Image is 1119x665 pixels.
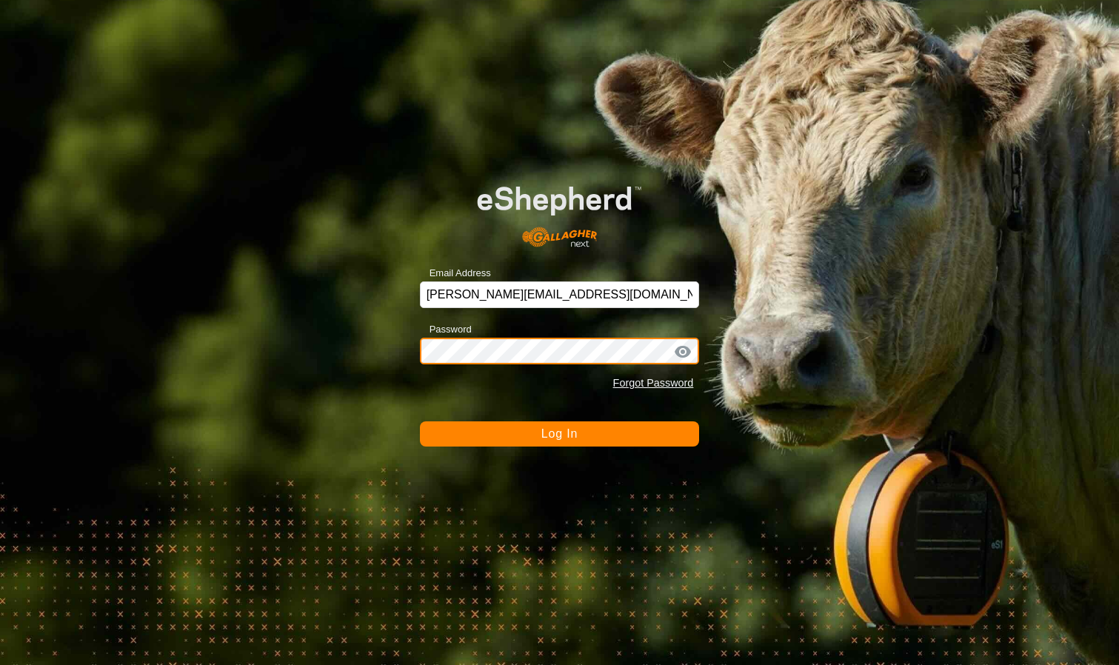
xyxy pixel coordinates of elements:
[613,377,694,389] a: Forgot Password
[420,281,700,308] input: Email Address
[420,322,472,337] label: Password
[420,421,700,447] button: Log In
[541,427,578,440] span: Log In
[420,266,491,281] label: Email Address
[447,163,671,258] img: E-shepherd Logo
